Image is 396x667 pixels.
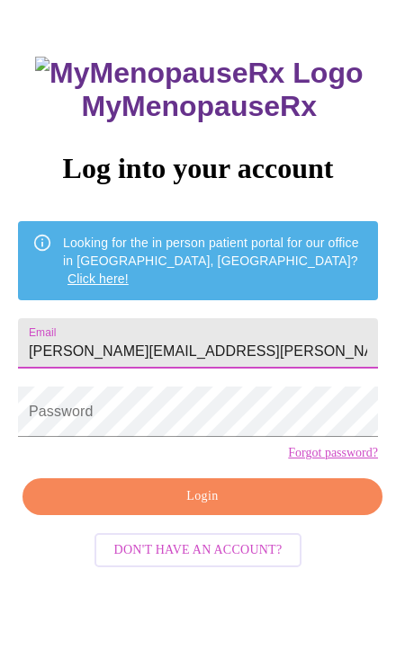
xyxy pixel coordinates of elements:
h3: Log into your account [18,152,378,185]
a: Forgot password? [288,446,378,460]
span: Don't have an account? [114,539,283,562]
span: Login [43,485,362,508]
a: Click here! [67,271,129,286]
button: Don't have an account? [94,533,302,568]
button: Login [22,478,382,515]
div: Looking for the in person patient portal for our office in [GEOGRAPHIC_DATA], [GEOGRAPHIC_DATA]? [63,227,364,295]
h3: MyMenopauseRx [21,57,379,123]
a: Don't have an account? [90,541,307,556]
img: MyMenopauseRx Logo [35,57,363,90]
